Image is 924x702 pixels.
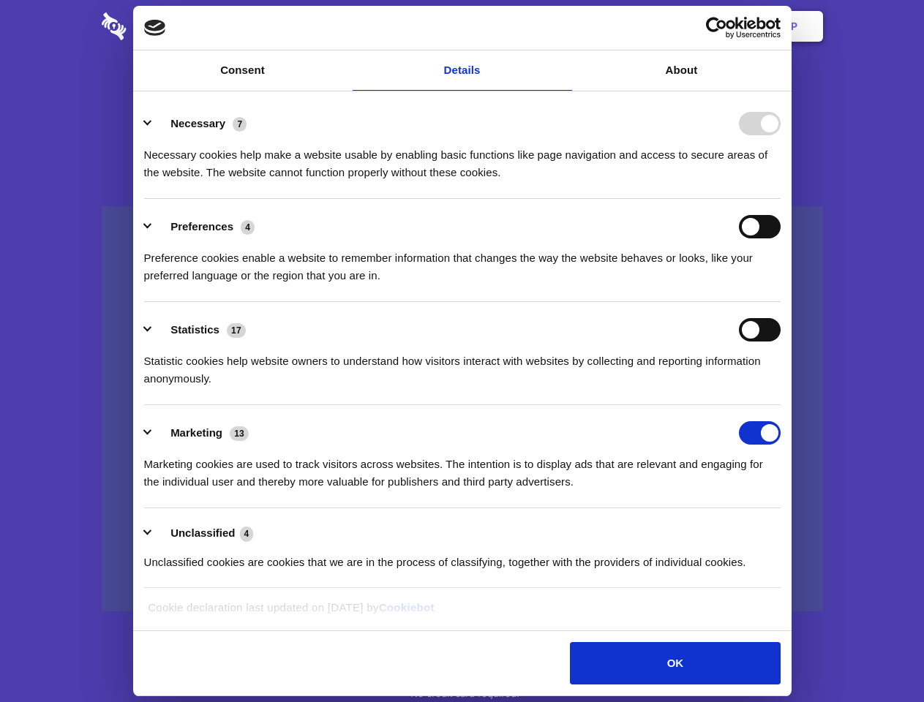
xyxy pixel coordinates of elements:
span: 4 [240,526,254,541]
div: Statistic cookies help website owners to understand how visitors interact with websites by collec... [144,341,781,388]
img: logo [144,20,166,36]
button: OK [570,642,780,684]
a: Pricing [429,4,493,49]
label: Necessary [170,117,225,129]
iframe: Drift Widget Chat Controller [851,629,906,684]
h4: Auto-redaction of sensitive data, encrypted data sharing and self-destructing private chats. Shar... [102,133,823,181]
button: Necessary (7) [144,112,256,135]
button: Unclassified (4) [144,524,263,543]
div: Marketing cookies are used to track visitors across websites. The intention is to display ads tha... [144,445,781,491]
div: Necessary cookies help make a website usable by enabling basic functions like page navigation and... [144,135,781,181]
a: Details [353,50,572,91]
div: Cookie declaration last updated on [DATE] by [137,599,787,627]
div: Unclassified cookies are cookies that we are in the process of classifying, together with the pro... [144,543,781,571]
img: logo-wordmark-white-trans-d4663122ce5f474addd5e946df7df03e33cb6a1c49d2221995e7729f52c070b2.svg [102,12,227,40]
span: 13 [230,426,249,441]
label: Preferences [170,220,233,233]
button: Marketing (13) [144,421,258,445]
a: Contact [593,4,661,49]
span: 4 [241,220,255,235]
label: Marketing [170,426,222,439]
a: Usercentrics Cookiebot - opens in a new window [653,17,781,39]
div: Preference cookies enable a website to remember information that changes the way the website beha... [144,238,781,284]
a: Wistia video thumbnail [102,206,823,612]
span: 7 [233,117,247,132]
span: 17 [227,323,246,338]
a: About [572,50,792,91]
a: Login [664,4,727,49]
h1: Eliminate Slack Data Loss. [102,66,823,118]
a: Consent [133,50,353,91]
button: Statistics (17) [144,318,255,341]
a: Cookiebot [379,601,435,614]
label: Statistics [170,323,219,336]
button: Preferences (4) [144,215,264,238]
